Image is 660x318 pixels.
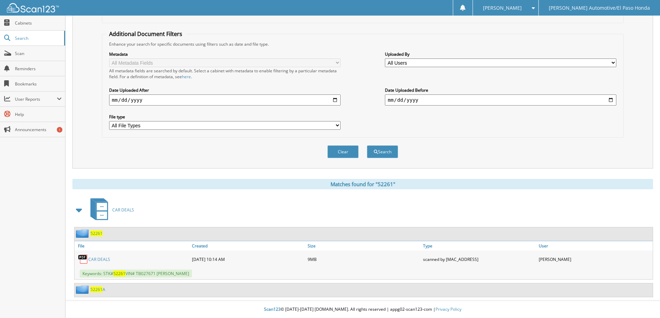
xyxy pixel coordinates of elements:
span: Search [15,35,61,41]
span: Help [15,111,62,117]
img: scan123-logo-white.svg [7,3,59,12]
span: Scan [15,51,62,56]
a: here [182,74,191,80]
span: Announcements [15,127,62,133]
label: Uploaded By [385,51,616,57]
a: Type [421,241,537,251]
span: User Reports [15,96,57,102]
a: Privacy Policy [435,306,461,312]
span: CAR DEALS [112,207,134,213]
img: folder2.png [76,229,90,238]
a: 52261A [90,287,105,292]
span: Reminders [15,66,62,72]
label: Date Uploaded Before [385,87,616,93]
label: Date Uploaded After [109,87,341,93]
input: end [385,94,616,106]
a: File [74,241,190,251]
div: [PERSON_NAME] [537,252,653,266]
a: CAR DEALS [88,256,110,262]
a: Created [190,241,306,251]
input: start [109,94,341,106]
div: 1 [57,127,62,133]
label: Metadata [109,51,341,57]
img: folder2.png [76,285,90,294]
span: [PERSON_NAME] [483,6,522,10]
span: 52261 [90,287,103,292]
div: © [DATE]-[DATE] [DOMAIN_NAME]. All rights reserved | appg02-scan123-com | [65,301,660,318]
div: scanned by [MAC_ADDRESS] [421,252,537,266]
span: [PERSON_NAME] Automotive/El Paso Honda [549,6,650,10]
span: Scan123 [264,306,281,312]
a: 52261 [90,230,103,236]
span: Keywords: STK# VIN# TB027671 [PERSON_NAME] [80,270,192,278]
span: Cabinets [15,20,62,26]
div: All metadata fields are searched by default. Select a cabinet with metadata to enable filtering b... [109,68,341,80]
button: Clear [327,145,359,158]
div: Matches found for "52261" [72,179,653,189]
iframe: Chat Widget [625,285,660,318]
span: 52261 [113,271,125,276]
a: CAR DEALS [86,196,134,224]
div: [DATE] 10:14 AM [190,252,306,266]
span: Bookmarks [15,81,62,87]
div: 9MB [306,252,422,266]
a: Size [306,241,422,251]
div: Enhance your search for specific documents using filters such as date and file type. [106,41,620,47]
legend: Additional Document Filters [106,30,186,38]
button: Search [367,145,398,158]
img: PDF.png [78,254,88,264]
label: File type [109,114,341,120]
a: User [537,241,653,251]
